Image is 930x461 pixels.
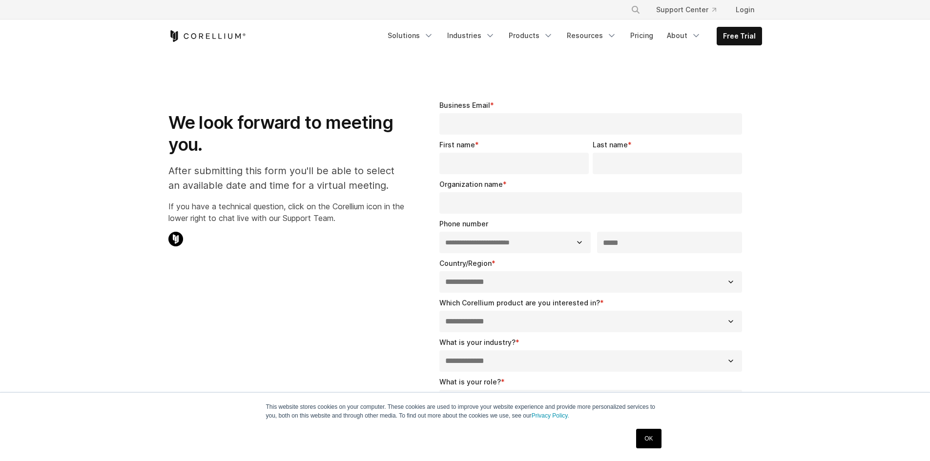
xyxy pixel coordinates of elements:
a: OK [636,429,661,448]
span: Country/Region [439,259,492,267]
span: Organization name [439,180,503,188]
span: Last name [593,140,628,149]
h1: We look forward to meeting you. [168,112,404,156]
div: Navigation Menu [619,1,762,19]
button: Search [627,1,644,19]
a: Products [503,27,559,44]
span: What is your role? [439,378,501,386]
p: After submitting this form you'll be able to select an available date and time for a virtual meet... [168,163,404,193]
a: Resources [561,27,622,44]
img: Corellium Chat Icon [168,232,183,246]
a: Login [728,1,762,19]
p: If you have a technical question, click on the Corellium icon in the lower right to chat live wit... [168,200,404,224]
span: What is your industry? [439,338,516,346]
a: Pricing [624,27,659,44]
a: About [661,27,707,44]
a: Support Center [648,1,724,19]
p: This website stores cookies on your computer. These cookies are used to improve your website expe... [266,402,664,420]
a: Industries [441,27,501,44]
div: Navigation Menu [382,27,762,45]
span: Business Email [439,101,490,109]
span: Phone number [439,220,488,228]
span: Which Corellium product are you interested in? [439,299,600,307]
span: First name [439,140,475,149]
a: Free Trial [717,27,762,45]
a: Privacy Policy. [532,412,569,419]
a: Solutions [382,27,439,44]
a: Corellium Home [168,30,246,42]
